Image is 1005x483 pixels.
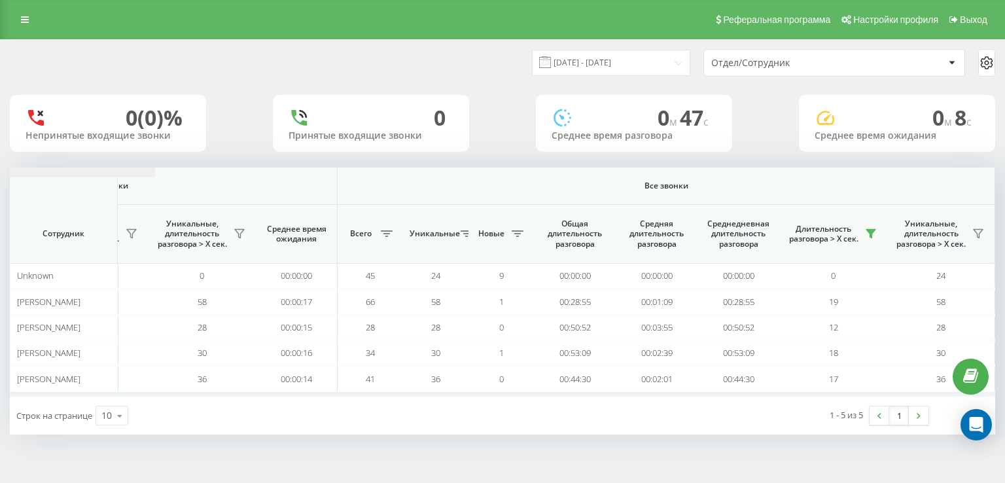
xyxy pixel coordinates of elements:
[198,296,207,308] span: 58
[616,366,697,391] td: 00:02:01
[17,296,80,308] span: [PERSON_NAME]
[711,58,868,69] div: Отдел/Сотрудник
[366,270,375,281] span: 45
[830,408,863,421] div: 1 - 5 из 5
[126,105,183,130] div: 0 (0)%
[680,103,709,132] span: 47
[697,315,779,340] td: 00:50:52
[616,263,697,289] td: 00:00:00
[697,366,779,391] td: 00:44:30
[366,296,375,308] span: 66
[853,14,938,25] span: Настройки профиля
[697,263,779,289] td: 00:00:00
[499,270,504,281] span: 9
[431,321,440,333] span: 28
[101,409,112,422] div: 10
[961,409,992,440] div: Open Intercom Messenger
[21,228,106,239] span: Сотрудник
[534,340,616,366] td: 00:53:09
[431,270,440,281] span: 24
[936,270,945,281] span: 24
[475,228,508,239] span: Новые
[410,228,457,239] span: Уникальные
[499,347,504,359] span: 1
[932,103,955,132] span: 0
[256,263,338,289] td: 00:00:00
[966,115,972,129] span: c
[616,315,697,340] td: 00:03:55
[829,373,838,385] span: 17
[534,289,616,314] td: 00:28:55
[936,296,945,308] span: 58
[366,321,375,333] span: 28
[198,321,207,333] span: 28
[499,296,504,308] span: 1
[723,14,830,25] span: Реферальная программа
[266,224,327,244] span: Среднее время ожидания
[697,289,779,314] td: 00:28:55
[256,340,338,366] td: 00:00:16
[499,321,504,333] span: 0
[831,270,836,281] span: 0
[431,347,440,359] span: 30
[17,373,80,385] span: [PERSON_NAME]
[154,219,230,249] span: Уникальные, длительность разговора > Х сек.
[534,315,616,340] td: 00:50:52
[626,219,688,249] span: Средняя длительность разговора
[26,130,190,141] div: Непринятые входящие звонки
[829,321,838,333] span: 12
[256,289,338,314] td: 00:00:17
[366,347,375,359] span: 34
[534,263,616,289] td: 00:00:00
[256,366,338,391] td: 00:00:14
[534,366,616,391] td: 00:44:30
[289,130,453,141] div: Принятые входящие звонки
[344,228,377,239] span: Всего
[256,315,338,340] td: 00:00:15
[431,373,440,385] span: 36
[936,373,945,385] span: 36
[829,347,838,359] span: 18
[703,115,709,129] span: c
[944,115,955,129] span: м
[431,296,440,308] span: 58
[955,103,972,132] span: 8
[936,321,945,333] span: 28
[200,270,204,281] span: 0
[198,347,207,359] span: 30
[889,406,909,425] a: 1
[198,373,207,385] span: 36
[376,181,956,191] span: Все звонки
[707,219,769,249] span: Среднедневная длительность разговора
[17,270,54,281] span: Unknown
[829,296,838,308] span: 19
[552,130,716,141] div: Среднее время разговора
[658,103,680,132] span: 0
[544,219,606,249] span: Общая длительность разговора
[17,321,80,333] span: [PERSON_NAME]
[499,373,504,385] span: 0
[960,14,987,25] span: Выход
[786,224,861,244] span: Длительность разговора > Х сек.
[366,373,375,385] span: 41
[434,105,446,130] div: 0
[936,347,945,359] span: 30
[669,115,680,129] span: м
[894,219,968,249] span: Уникальные, длительность разговора > Х сек.
[16,410,92,421] span: Строк на странице
[616,340,697,366] td: 00:02:39
[815,130,979,141] div: Среднее время ожидания
[697,340,779,366] td: 00:53:09
[17,347,80,359] span: [PERSON_NAME]
[616,289,697,314] td: 00:01:09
